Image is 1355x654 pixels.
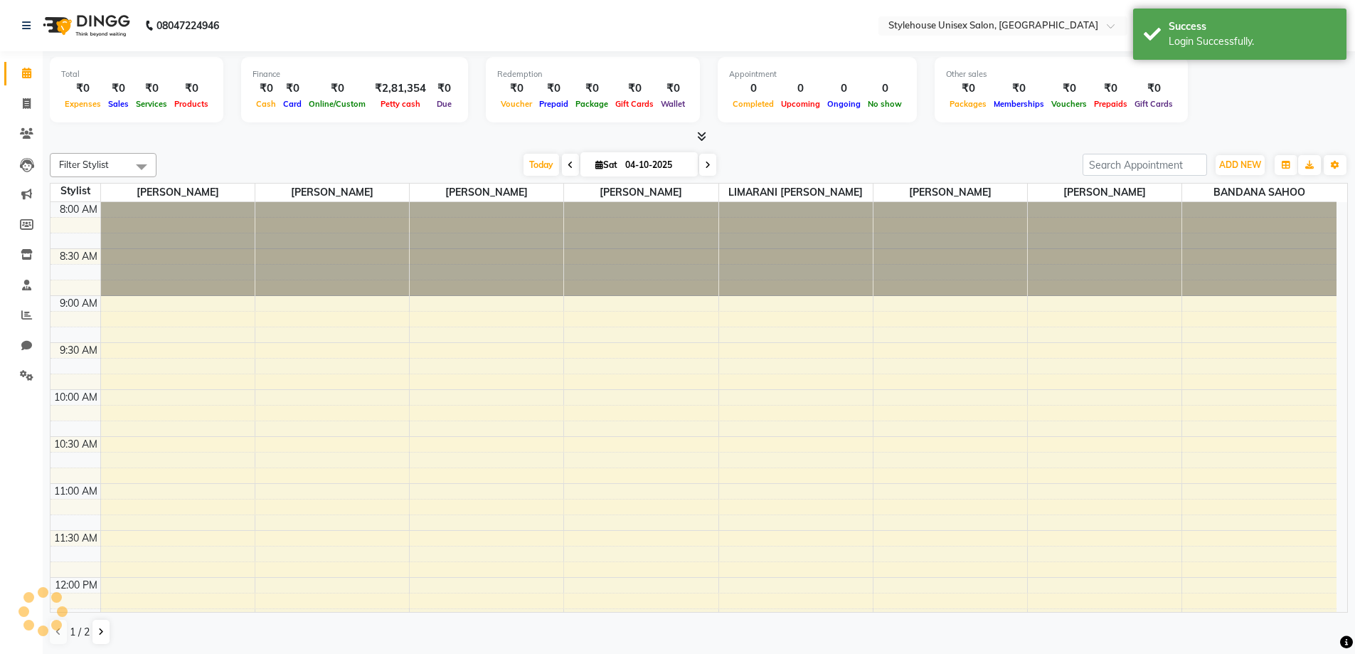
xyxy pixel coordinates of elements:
[864,99,905,109] span: No show
[1028,184,1181,201] span: [PERSON_NAME]
[305,99,369,109] span: Online/Custom
[1169,19,1336,34] div: Success
[57,202,100,217] div: 8:00 AM
[657,80,689,97] div: ₹0
[946,80,990,97] div: ₹0
[729,80,777,97] div: 0
[61,80,105,97] div: ₹0
[305,80,369,97] div: ₹0
[990,80,1048,97] div: ₹0
[497,80,536,97] div: ₹0
[564,184,718,201] span: [PERSON_NAME]
[1083,154,1207,176] input: Search Appointment
[612,99,657,109] span: Gift Cards
[410,184,563,201] span: [PERSON_NAME]
[1169,34,1336,49] div: Login Successfully.
[612,80,657,97] div: ₹0
[57,249,100,264] div: 8:30 AM
[864,80,905,97] div: 0
[592,159,621,170] span: Sat
[132,99,171,109] span: Services
[572,80,612,97] div: ₹0
[777,80,824,97] div: 0
[1090,80,1131,97] div: ₹0
[36,6,134,46] img: logo
[105,80,132,97] div: ₹0
[51,390,100,405] div: 10:00 AM
[1131,80,1176,97] div: ₹0
[1131,99,1176,109] span: Gift Cards
[729,68,905,80] div: Appointment
[497,99,536,109] span: Voucher
[1216,155,1265,175] button: ADD NEW
[101,184,255,201] span: [PERSON_NAME]
[253,68,457,80] div: Finance
[280,99,305,109] span: Card
[621,154,692,176] input: 2025-10-04
[255,184,409,201] span: [PERSON_NAME]
[70,625,90,640] span: 1 / 2
[132,80,171,97] div: ₹0
[536,80,572,97] div: ₹0
[171,99,212,109] span: Products
[51,437,100,452] div: 10:30 AM
[946,99,990,109] span: Packages
[1219,159,1261,170] span: ADD NEW
[377,99,424,109] span: Petty cash
[57,343,100,358] div: 9:30 AM
[51,184,100,199] div: Stylist
[280,80,305,97] div: ₹0
[536,99,572,109] span: Prepaid
[497,68,689,80] div: Redemption
[52,578,100,593] div: 12:00 PM
[51,531,100,546] div: 11:30 AM
[432,80,457,97] div: ₹0
[524,154,559,176] span: Today
[657,99,689,109] span: Wallet
[105,99,132,109] span: Sales
[1182,184,1337,201] span: BANDANA SAHOO
[572,99,612,109] span: Package
[990,99,1048,109] span: Memberships
[253,80,280,97] div: ₹0
[61,99,105,109] span: Expenses
[1048,80,1090,97] div: ₹0
[57,296,100,311] div: 9:00 AM
[729,99,777,109] span: Completed
[873,184,1027,201] span: [PERSON_NAME]
[156,6,219,46] b: 08047224946
[171,80,212,97] div: ₹0
[946,68,1176,80] div: Other sales
[824,99,864,109] span: Ongoing
[433,99,455,109] span: Due
[1048,99,1090,109] span: Vouchers
[369,80,432,97] div: ₹2,81,354
[59,159,109,170] span: Filter Stylist
[51,484,100,499] div: 11:00 AM
[719,184,873,201] span: LIMARANI [PERSON_NAME]
[61,68,212,80] div: Total
[777,99,824,109] span: Upcoming
[824,80,864,97] div: 0
[253,99,280,109] span: Cash
[1090,99,1131,109] span: Prepaids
